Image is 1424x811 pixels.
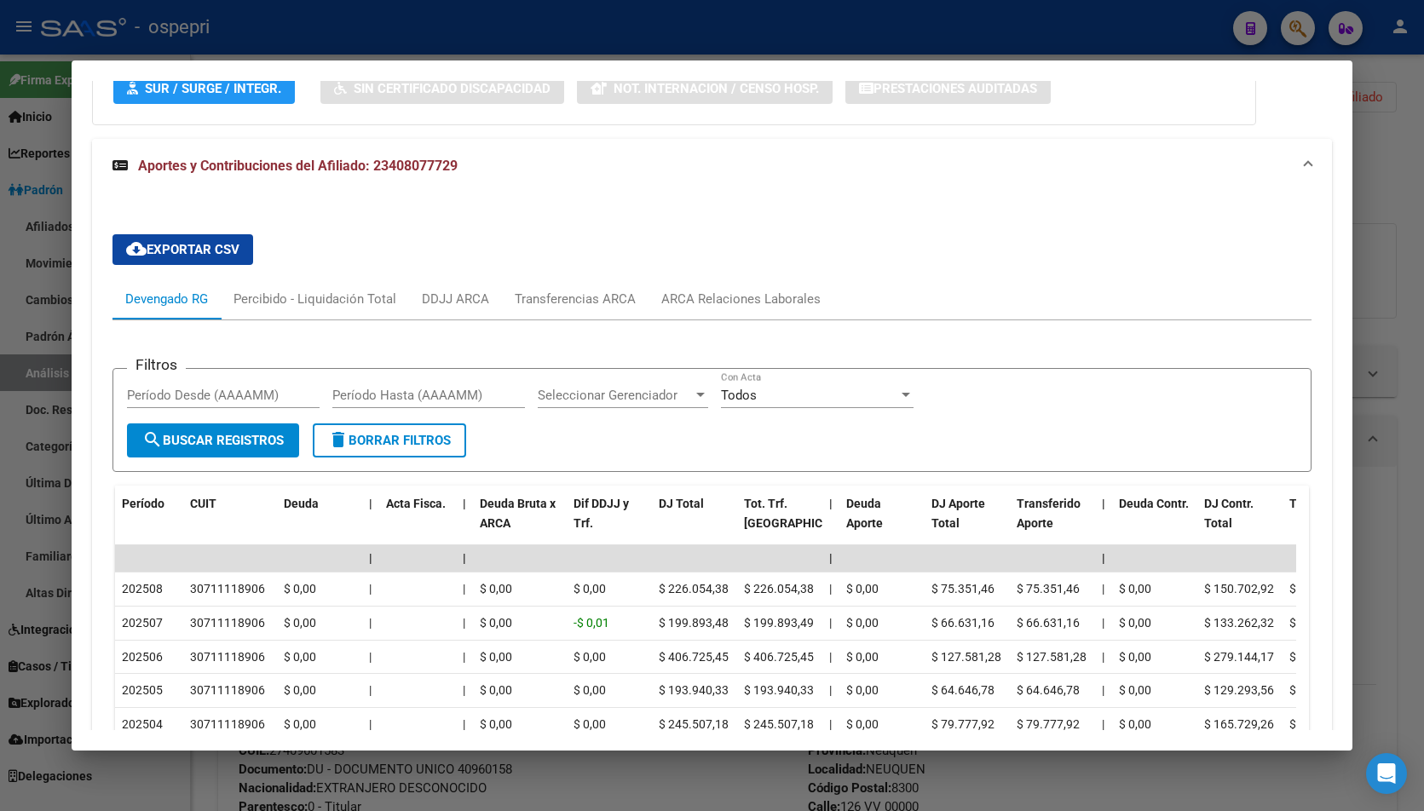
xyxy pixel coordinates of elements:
[369,497,372,510] span: |
[320,72,564,104] button: Sin Certificado Discapacidad
[284,582,316,595] span: $ 0,00
[1204,616,1274,630] span: $ 133.262,32
[422,290,489,308] div: DDJJ ARCA
[480,582,512,595] span: $ 0,00
[1197,486,1283,561] datatable-header-cell: DJ Contr. Total
[744,717,814,731] span: $ 245.507,18
[873,81,1037,96] span: Prestaciones Auditadas
[1119,717,1151,731] span: $ 0,00
[846,616,879,630] span: $ 0,00
[744,683,814,697] span: $ 193.940,33
[113,72,295,104] button: SUR / SURGE / INTEGR.
[480,717,512,731] span: $ 0,00
[846,650,879,664] span: $ 0,00
[829,551,833,565] span: |
[463,551,466,565] span: |
[829,650,832,664] span: |
[284,683,316,697] span: $ 0,00
[744,497,860,530] span: Tot. Trf. [GEOGRAPHIC_DATA]
[1204,717,1274,731] span: $ 165.729,26
[661,290,821,308] div: ARCA Relaciones Laborales
[652,486,737,561] datatable-header-cell: DJ Total
[1017,582,1080,595] span: $ 75.351,46
[659,497,704,510] span: DJ Total
[284,616,316,630] span: $ 0,00
[1289,616,1359,630] span: $ 133.262,33
[284,497,319,510] span: Deuda
[115,486,183,561] datatable-header-cell: Período
[1102,616,1104,630] span: |
[313,423,466,457] button: Borrar Filtros
[846,683,879,697] span: $ 0,00
[1017,497,1081,530] span: Transferido Aporte
[369,582,372,595] span: |
[931,717,994,731] span: $ 79.777,92
[829,717,832,731] span: |
[1112,486,1197,561] datatable-header-cell: Deuda Contr.
[127,355,186,374] h3: Filtros
[1289,717,1359,731] span: $ 165.729,26
[925,486,1010,561] datatable-header-cell: DJ Aporte Total
[369,683,372,697] span: |
[480,683,512,697] span: $ 0,00
[480,650,512,664] span: $ 0,00
[515,290,636,308] div: Transferencias ARCA
[1119,616,1151,630] span: $ 0,00
[463,497,466,510] span: |
[931,616,994,630] span: $ 66.631,16
[931,650,1001,664] span: $ 127.581,28
[284,717,316,731] span: $ 0,00
[829,582,832,595] span: |
[845,72,1051,104] button: Prestaciones Auditadas
[386,497,446,510] span: Acta Fisca.
[354,81,551,96] span: Sin Certificado Discapacidad
[190,613,265,633] div: 30711118906
[574,650,606,664] span: $ 0,00
[369,551,372,565] span: |
[122,497,164,510] span: Período
[1204,497,1254,530] span: DJ Contr. Total
[190,579,265,599] div: 30711118906
[138,158,458,174] span: Aportes y Contribuciones del Afiliado: 23408077729
[846,582,879,595] span: $ 0,00
[744,650,814,664] span: $ 406.725,45
[1289,683,1359,697] span: $ 129.293,55
[473,486,567,561] datatable-header-cell: Deuda Bruta x ARCA
[190,647,265,667] div: 30711118906
[480,616,512,630] span: $ 0,00
[1102,551,1105,565] span: |
[574,582,606,595] span: $ 0,00
[122,650,163,664] span: 202506
[1289,582,1359,595] span: $ 150.702,92
[829,683,832,697] span: |
[122,683,163,697] span: 202505
[142,433,284,448] span: Buscar Registros
[931,497,985,530] span: DJ Aporte Total
[127,423,299,457] button: Buscar Registros
[1102,650,1104,664] span: |
[328,433,451,448] span: Borrar Filtros
[190,681,265,700] div: 30711118906
[1119,497,1189,510] span: Deuda Contr.
[1204,650,1274,664] span: $ 279.144,17
[122,717,163,731] span: 202504
[183,486,277,561] datatable-header-cell: CUIT
[463,717,465,731] span: |
[538,388,693,403] span: Seleccionar Gerenciador
[463,582,465,595] span: |
[659,582,729,595] span: $ 226.054,38
[1366,753,1407,794] div: Open Intercom Messenger
[126,242,239,257] span: Exportar CSV
[846,717,879,731] span: $ 0,00
[1017,717,1080,731] span: $ 79.777,92
[233,290,396,308] div: Percibido - Liquidación Total
[1102,497,1105,510] span: |
[190,497,216,510] span: CUIT
[369,717,372,731] span: |
[822,486,839,561] datatable-header-cell: |
[92,139,1333,193] mat-expansion-panel-header: Aportes y Contribuciones del Afiliado: 23408077729
[1119,683,1151,697] span: $ 0,00
[125,290,208,308] div: Devengado RG
[362,486,379,561] datatable-header-cell: |
[369,616,372,630] span: |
